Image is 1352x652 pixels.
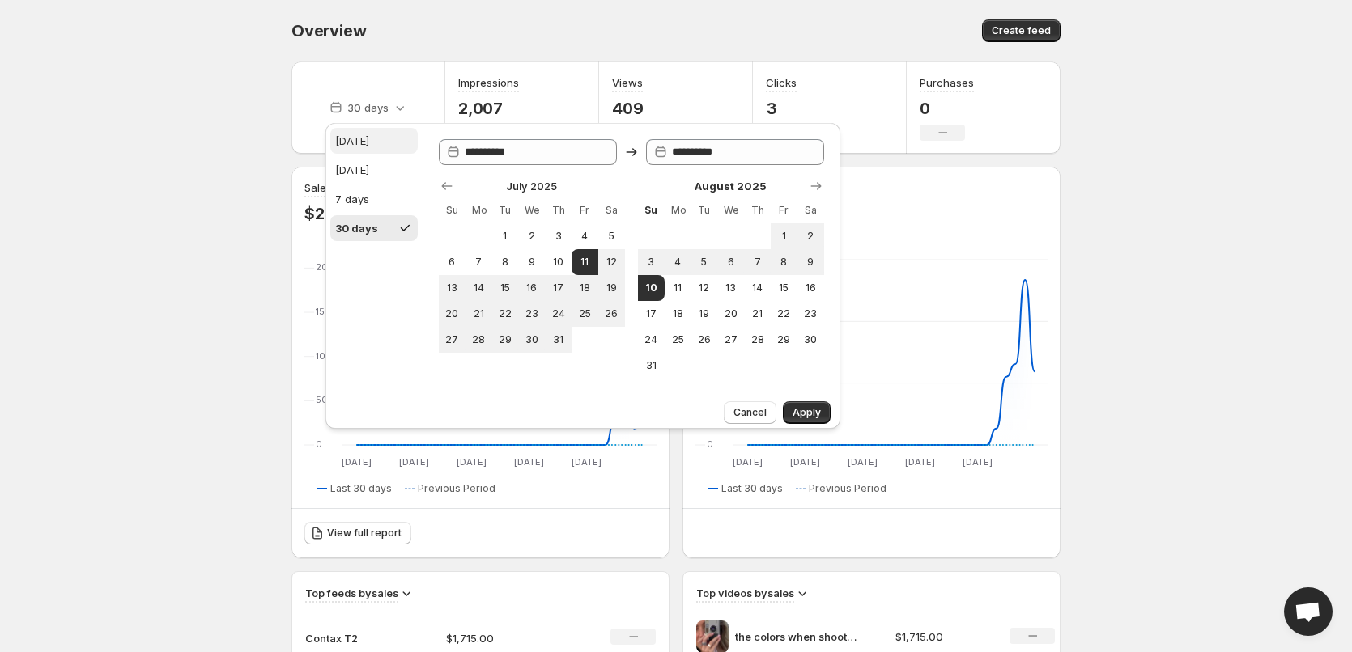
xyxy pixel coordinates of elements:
div: 30 days [335,220,378,236]
span: 13 [445,282,459,294]
button: Friday July 18 2025 [572,275,598,301]
span: 19 [697,307,711,320]
span: View full report [327,527,402,540]
button: Friday July 25 2025 [572,301,598,327]
span: 24 [551,307,565,320]
button: Show previous month, June 2025 [436,175,458,197]
span: 14 [472,282,486,294]
button: 30 days [330,215,418,241]
p: the colors when shooting on film in summer onfilm contaxt2 35mm [735,629,857,645]
h3: Impressions [458,74,519,91]
span: Last 30 days [330,482,392,495]
span: 15 [498,282,512,294]
th: Tuesday [691,197,717,223]
button: Friday August 15 2025 [771,275,797,301]
span: 11 [671,282,685,294]
text: 2000 [316,261,341,273]
button: End of range Today Sunday August 10 2025 [638,275,665,301]
text: [DATE] [848,456,878,468]
button: Wednesday August 20 2025 [717,301,744,327]
span: 28 [750,333,764,346]
span: 1 [777,230,791,243]
span: Fr [578,204,592,217]
span: Sa [804,204,818,217]
span: 12 [697,282,711,294]
button: Tuesday August 12 2025 [691,275,717,301]
span: 27 [724,333,738,346]
th: Saturday [598,197,625,223]
button: Saturday July 5 2025 [598,223,625,249]
span: 27 [445,333,459,346]
button: Sunday July 20 2025 [439,301,466,327]
span: 18 [671,307,685,320]
button: Wednesday July 16 2025 [518,275,545,301]
span: 20 [445,307,459,320]
button: Tuesday August 19 2025 [691,301,717,327]
th: Tuesday [491,197,518,223]
h3: Clicks [766,74,797,91]
th: Friday [771,197,797,223]
button: Saturday August 9 2025 [797,249,824,275]
button: Thursday August 14 2025 [744,275,771,301]
button: Cancel [724,401,776,424]
span: 26 [605,307,619,320]
span: 8 [498,256,512,269]
button: Sunday July 6 2025 [439,249,466,275]
th: Friday [572,197,598,223]
span: 29 [498,333,512,346]
text: [DATE] [790,456,820,468]
span: 22 [777,307,791,320]
span: 6 [445,256,459,269]
span: 18 [578,282,592,294]
button: Saturday August 16 2025 [797,275,824,301]
span: 21 [750,307,764,320]
button: [DATE] [330,128,418,154]
span: 25 [671,333,685,346]
text: [DATE] [963,456,993,468]
span: 28 [472,333,486,346]
p: $1,715.00 [895,629,991,645]
button: Thursday July 17 2025 [545,275,572,301]
th: Monday [665,197,691,223]
span: 3 [644,256,658,269]
th: Thursday [545,197,572,223]
p: $2,799.96 [304,204,385,223]
span: 24 [644,333,658,346]
span: 30 [804,333,818,346]
button: Apply [783,401,831,424]
button: Create feed [982,19,1061,42]
text: [DATE] [342,456,372,468]
button: Sunday July 27 2025 [439,327,466,353]
button: Friday August 29 2025 [771,327,797,353]
span: 14 [750,282,764,294]
th: Wednesday [518,197,545,223]
th: Thursday [744,197,771,223]
span: 7 [472,256,486,269]
span: 11 [578,256,592,269]
span: Previous Period [809,482,886,495]
span: 6 [724,256,738,269]
button: Tuesday July 22 2025 [491,301,518,327]
span: 25 [578,307,592,320]
h3: Top feeds by sales [305,585,398,601]
button: Saturday July 19 2025 [598,275,625,301]
button: Saturday July 26 2025 [598,301,625,327]
span: 26 [697,333,711,346]
span: We [525,204,538,217]
span: Overview [291,21,366,40]
button: Friday August 22 2025 [771,301,797,327]
button: [DATE] [330,157,418,183]
span: 15 [777,282,791,294]
h3: Top videos by sales [696,585,794,601]
span: 13 [724,282,738,294]
div: [DATE] [335,162,369,178]
text: 0 [707,438,713,450]
span: Fr [777,204,791,217]
button: Sunday August 3 2025 [638,249,665,275]
button: Thursday August 21 2025 [744,301,771,327]
p: 409 [612,99,657,118]
button: Sunday July 13 2025 [439,275,466,301]
span: 16 [525,282,538,294]
span: 30 [525,333,538,346]
button: Tuesday July 29 2025 [491,327,518,353]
